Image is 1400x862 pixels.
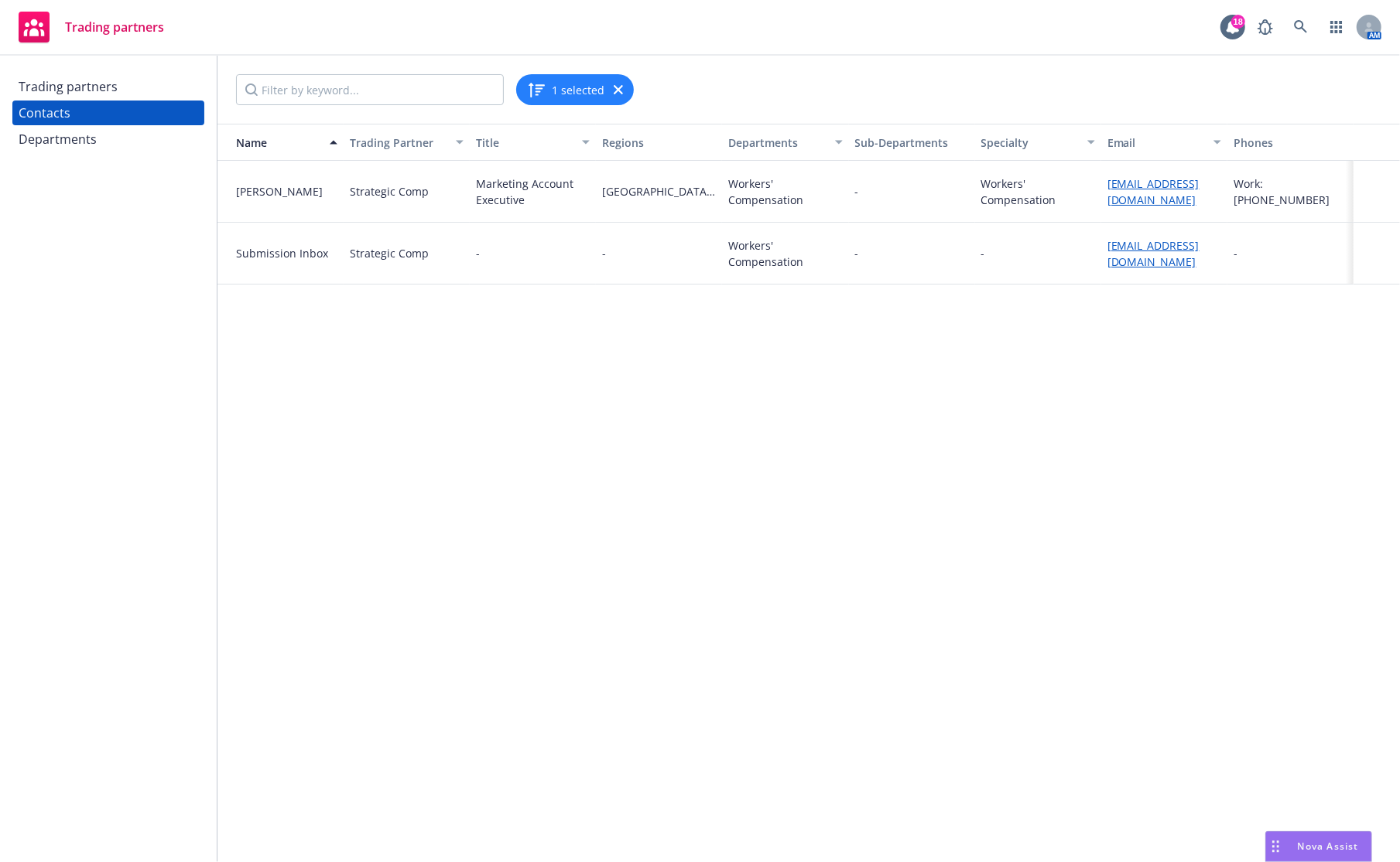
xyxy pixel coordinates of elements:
button: Departments [722,124,848,161]
div: Sub-Departments [855,135,969,151]
span: - [602,245,716,261]
div: Departments [728,135,825,151]
a: [EMAIL_ADDRESS][DOMAIN_NAME] [1107,238,1200,269]
div: Email [1107,135,1204,151]
div: Workers' Compensation [728,237,842,270]
a: Contacts [12,101,204,125]
div: Departments [19,127,97,152]
button: Trading Partner [344,124,470,161]
div: Name [224,135,320,151]
span: Nova Assist [1298,840,1359,853]
div: - [981,245,985,261]
span: [GEOGRAPHIC_DATA][US_STATE] [602,183,716,199]
button: Name [217,124,344,161]
div: Workers' Compensation [728,175,842,208]
div: Title [476,135,573,151]
div: Marketing Account Executive [476,175,590,208]
button: Email [1101,124,1227,161]
div: 18 [1231,15,1245,29]
div: [PERSON_NAME] [236,183,337,199]
div: Submission Inbox [236,245,337,261]
button: 1 selected [527,80,604,99]
a: Trading partners [12,74,204,99]
a: Trading partners [12,5,170,49]
div: Trading partners [19,74,118,99]
div: - [476,245,480,261]
div: Phones [1234,135,1347,151]
div: Trading Partner [350,135,447,151]
button: Sub-Departments [849,124,975,161]
button: Specialty [975,124,1101,161]
button: Regions [596,124,722,161]
a: Departments [12,127,204,152]
a: [EMAIL_ADDRESS][DOMAIN_NAME] [1107,176,1200,207]
input: Filter by keyword... [236,74,504,105]
div: Workers' Compensation [981,175,1095,208]
div: Specialty [981,135,1078,151]
span: - [855,245,859,261]
div: Strategic Comp [350,183,429,199]
button: Phones [1227,124,1354,161]
div: - [1234,245,1237,261]
div: Contacts [19,101,70,125]
div: Strategic Comp [350,245,429,261]
a: Search [1285,12,1316,43]
a: Report a Bug [1250,12,1281,43]
span: Trading partners [65,21,164,33]
button: Title [470,124,596,161]
span: - [855,183,859,199]
div: Regions [602,135,716,151]
div: Work: [PHONE_NUMBER] [1234,175,1347,208]
div: Drag to move [1266,832,1285,861]
button: Nova Assist [1265,831,1372,862]
a: Switch app [1321,12,1352,43]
